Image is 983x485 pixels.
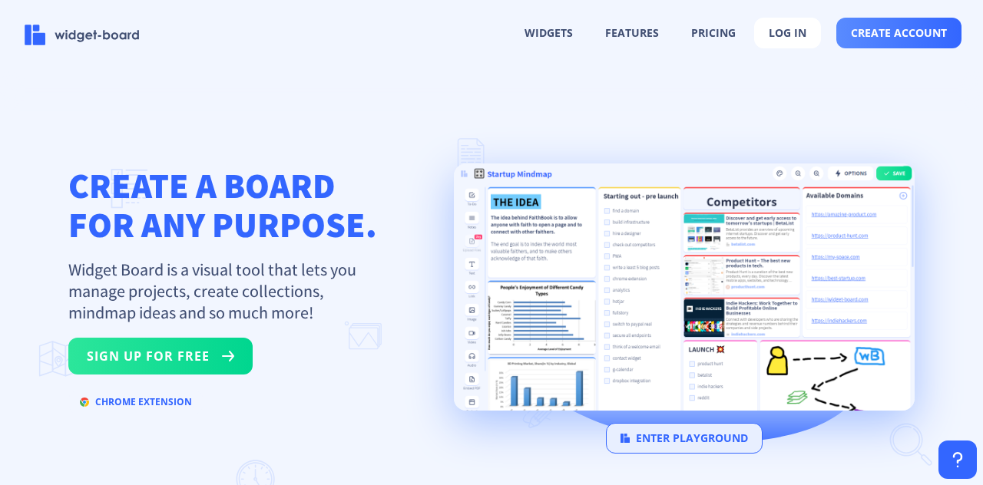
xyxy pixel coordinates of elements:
[621,434,630,443] img: logo.svg
[68,338,253,374] button: sign up for free
[591,18,673,48] button: features
[80,398,89,407] img: chrome.svg
[851,27,947,39] span: create account
[68,390,204,414] button: chrome extension
[68,259,376,323] p: Widget Board is a visual tool that lets you manage projects, create collections, mindmap ideas an...
[606,423,763,454] button: enter playground
[511,18,587,48] button: widgets
[836,18,961,48] button: create account
[68,399,204,414] a: chrome extension
[677,18,750,48] button: pricing
[25,25,140,45] img: logo-name.svg
[754,18,821,48] button: log in
[68,166,377,244] h1: CREATE A BOARD FOR ANY PURPOSE.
